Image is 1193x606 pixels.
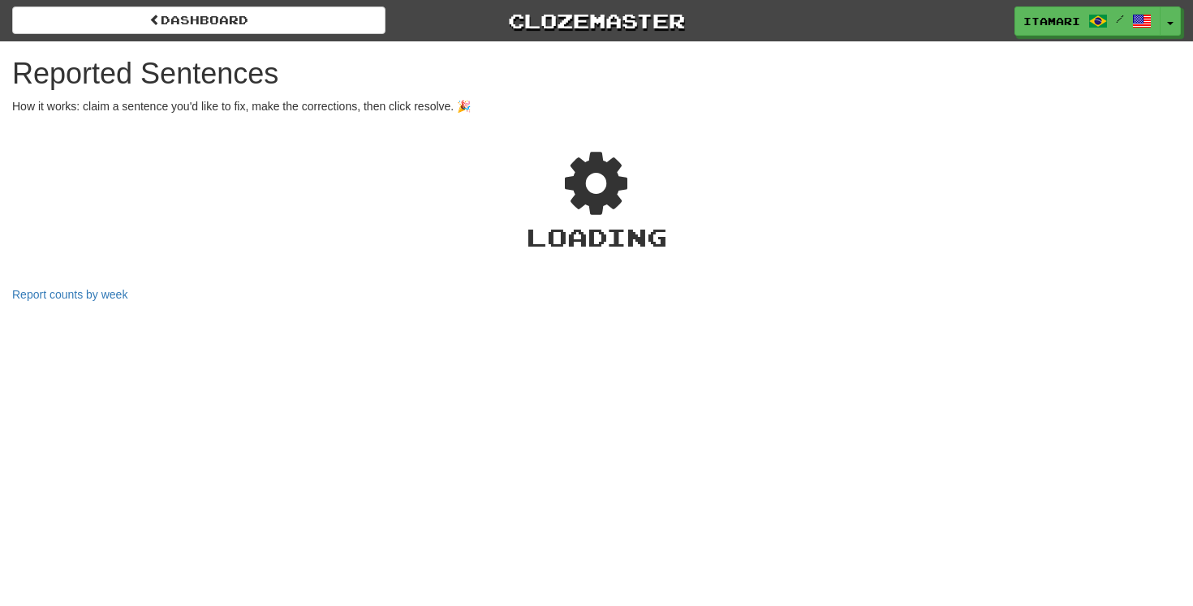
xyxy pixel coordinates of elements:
[12,220,1181,255] div: Loading
[12,58,1181,90] h1: Reported Sentences
[1014,6,1161,36] a: itamari /
[1116,13,1124,24] span: /
[12,288,127,301] a: Report counts by week
[12,6,385,34] a: Dashboard
[410,6,783,35] a: Clozemaster
[12,98,1181,114] p: How it works: claim a sentence you'd like to fix, make the corrections, then click resolve. 🎉
[1023,14,1080,28] span: itamari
